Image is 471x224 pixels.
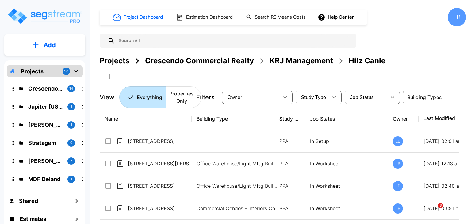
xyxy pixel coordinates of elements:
[124,14,163,21] h1: Project Dashboard
[305,108,388,130] th: Job Status
[128,182,189,190] p: [STREET_ADDRESS]
[279,205,300,212] p: PPA
[64,69,68,74] p: 50
[100,55,129,66] div: Projects
[19,197,38,205] h1: Shared
[145,55,254,66] div: Crescendo Commercial Realty
[196,93,215,102] p: Filters
[100,108,192,130] th: Name
[316,11,356,23] button: Help Center
[101,70,113,83] button: SelectAll
[346,89,386,106] div: Select
[310,160,383,167] p: In Worksheet
[393,159,403,169] div: LB
[110,10,166,24] button: Project Dashboard
[393,181,403,191] div: LB
[28,157,63,165] p: Dean Wooten
[169,90,194,105] p: Properties Only
[197,160,279,167] p: Office Warehouse/Light Mftg Building, Office Warehouse/Light Mftg Building, Commercial Property Site
[197,182,279,190] p: Office Warehouse/Light Mftg Building, Commercial Property Site
[28,139,63,147] p: Stratagem
[197,205,279,212] p: Commercial Condos - Interiors Only, Commercial Condos - Interiors Only, Office Warehouse/Light Mf...
[186,14,233,21] h1: Estimation Dashboard
[223,89,279,106] div: Select
[128,137,189,145] p: [STREET_ADDRESS]
[243,11,309,23] button: Search RS Means Costs
[119,86,201,108] div: Platform
[166,86,201,108] button: Properties Only
[71,104,72,109] p: 1
[438,203,443,208] span: 3
[270,55,333,66] div: KRJ Management
[297,89,328,106] div: Select
[44,41,56,50] p: Add
[70,158,72,164] p: 2
[228,95,242,100] span: Owner
[100,93,114,102] p: View
[137,94,162,101] p: Everything
[192,108,274,130] th: Building Type
[71,176,72,182] p: 1
[28,175,63,183] p: MDF Deland
[28,84,63,93] p: Crescendo Commercial Realty
[28,102,63,111] p: Jupiter Texas Real Estate
[310,205,383,212] p: In Worksheet
[21,67,44,75] p: Projects
[310,182,383,190] p: In Worksheet
[274,108,305,130] th: Study Type
[279,160,300,167] p: PPA
[393,203,403,214] div: LB
[28,121,63,129] p: Whitaker Properties, LLC
[350,95,374,100] span: Job Status
[7,7,82,25] img: Logo
[426,203,440,218] iframe: Intercom live chat
[70,140,72,145] p: 0
[279,137,300,145] p: PPA
[255,14,306,21] h1: Search RS Means Costs
[279,182,300,190] p: PPA
[301,95,326,100] span: Study Type
[115,34,353,48] input: Search All
[119,86,166,108] button: Everything
[4,36,85,54] button: Add
[20,215,46,223] h1: Estimates
[174,11,236,24] button: Estimation Dashboard
[349,55,385,66] div: Hilz Canle
[310,137,383,145] p: In Setup
[128,205,189,212] p: [STREET_ADDRESS]
[393,136,403,146] div: LB
[388,108,419,130] th: Owner
[128,160,189,167] p: [STREET_ADDRESS][PERSON_NAME]
[69,86,73,91] p: 14
[448,8,466,26] div: LB
[71,122,72,127] p: 1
